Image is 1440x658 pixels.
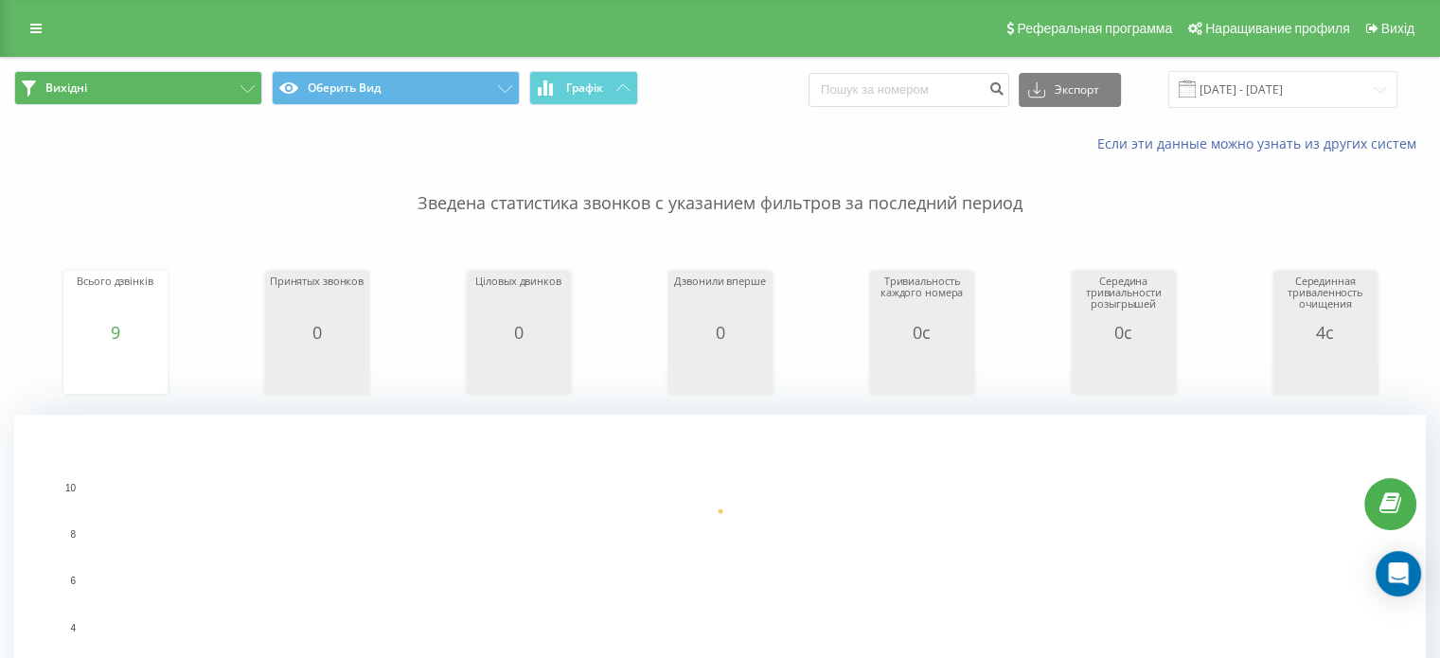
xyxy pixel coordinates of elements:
font: 0с [1114,321,1132,344]
font: Если эти данные можно узнать из других систем [1097,134,1416,152]
font: Принятых звонков [270,274,364,288]
font: Вихідні [45,80,87,96]
svg: Диаграмма. [270,342,364,399]
font: Вихід [1381,21,1414,36]
svg: Диаграмма. [1278,342,1373,399]
font: 0с [913,321,931,344]
font: Наращивание профиля [1205,21,1349,36]
svg: Диаграмма. [68,342,163,399]
font: Ціловых двинков [475,274,560,288]
button: Вихідні [14,71,262,105]
div: Открытый Интерком Мессенджер [1376,551,1421,596]
font: Середина тривиальности розыгрышей [1086,274,1162,311]
font: 0 [716,321,725,344]
text: 8 [70,529,76,540]
font: 0 [514,321,524,344]
font: Графік [566,80,603,96]
a: Если эти данные можно узнать из других систем [1097,134,1426,152]
font: Тривиальность каждого номера [880,274,963,299]
text: 10 [65,483,77,493]
text: 6 [70,577,76,587]
font: Зведена статистика звонков с указанием фильтров за последний период [418,191,1022,214]
font: 4с [1316,321,1334,344]
font: Экспорт [1055,81,1099,98]
button: Графік [529,71,638,105]
font: Дзвонили вперше [674,274,765,288]
svg: Диаграмма. [875,342,969,399]
font: Серединная триваленность очищения [1288,274,1362,311]
svg: Диаграмма. [1076,342,1171,399]
text: 4 [70,623,76,633]
font: Всього дзвінків [77,274,152,288]
svg: Диаграмма. [471,342,566,399]
font: Реферальная программа [1017,21,1172,36]
button: Экспорт [1019,73,1121,107]
font: 9 [111,321,120,344]
font: 0 [312,321,322,344]
input: Пошук за номером [809,73,1009,107]
button: Оберить Вид [272,71,520,105]
svg: Диаграмма. [673,342,768,399]
font: Оберить Вид [308,80,381,96]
